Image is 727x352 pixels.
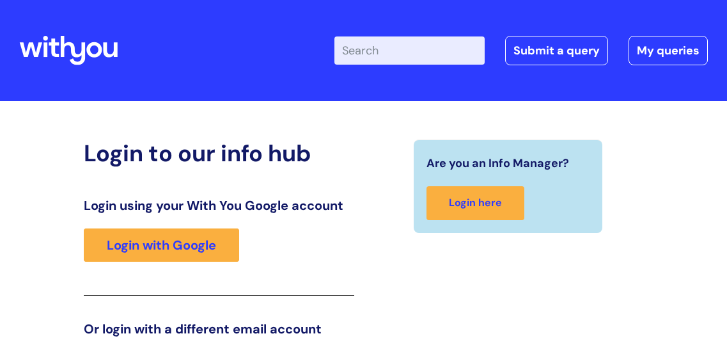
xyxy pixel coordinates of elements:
span: Are you an Info Manager? [426,153,569,173]
h2: Login to our info hub [84,140,354,167]
h3: Or login with a different email account [84,321,354,337]
input: Search [334,36,485,65]
a: Login with Google [84,228,239,262]
a: Submit a query [505,36,608,65]
h3: Login using your With You Google account [84,198,354,213]
a: Login here [426,186,524,220]
a: My queries [629,36,708,65]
